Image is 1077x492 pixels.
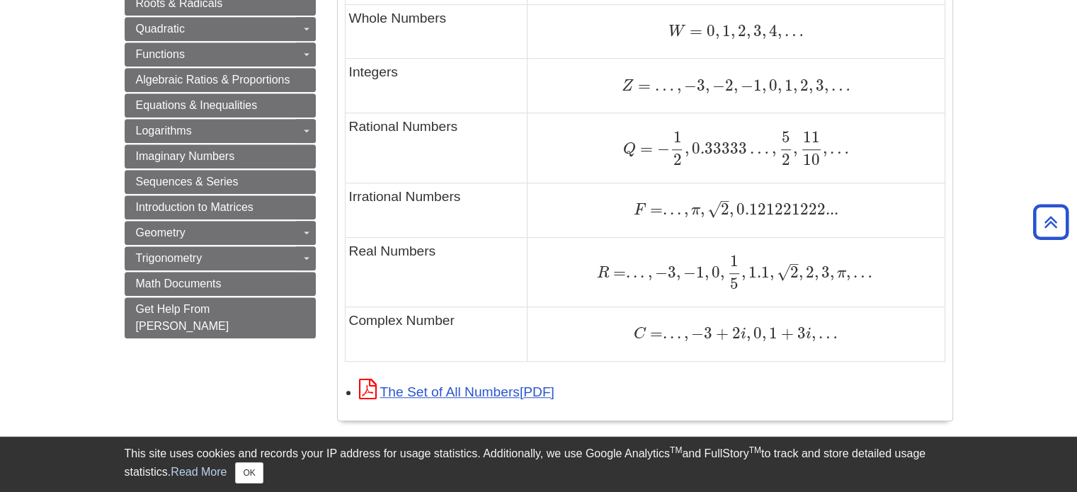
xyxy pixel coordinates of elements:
[813,76,824,95] span: 3
[770,263,774,282] span: ,
[819,263,830,282] span: 3
[715,21,719,40] span: ,
[809,76,813,95] span: ,
[751,21,762,40] span: 3
[834,265,846,281] span: π
[793,139,797,158] span: ,
[1028,212,1073,231] a: Back to Top
[125,246,316,270] a: Trigonometry
[738,76,753,95] span: −
[725,76,734,95] span: 2
[680,263,695,282] span: −
[811,324,816,343] span: ,
[684,139,688,158] span: ,
[794,324,806,343] span: 3
[803,150,820,169] span: 10
[782,127,790,147] span: 5
[762,21,766,40] span: ,
[171,466,227,478] a: Read More
[746,139,768,158] span: …
[136,23,185,35] span: Quadratic
[623,142,636,157] span: Q
[667,200,674,219] span: .
[622,79,634,94] span: Z
[136,150,235,162] span: Imaginary Numbers
[827,139,849,158] span: …
[741,326,746,342] span: i
[125,42,316,67] a: Functions
[782,150,790,169] span: 2
[681,200,688,219] span: ,
[673,150,681,169] span: 2
[345,113,528,183] td: Rational Numbers
[663,324,667,343] span: .
[806,326,811,342] span: i
[674,200,681,219] span: .
[359,384,554,399] a: Link opens in new window
[136,99,258,111] span: Equations & Inequalities
[670,445,682,455] sup: TM
[345,59,528,113] td: Integers
[634,326,646,342] span: C
[735,21,746,40] span: 2
[634,202,646,218] span: F
[751,324,762,343] span: 0
[830,263,834,282] span: ,
[731,21,735,40] span: ,
[705,76,710,95] span: ,
[651,76,674,95] span: …
[125,17,316,41] a: Quadratic
[136,176,239,188] span: Sequences & Series
[667,324,674,343] span: .
[777,21,782,40] span: ,
[688,324,704,343] span: −
[782,76,793,95] span: 1
[828,76,850,95] span: …
[721,200,729,219] span: 2
[685,21,702,40] span: =
[646,200,663,219] span: =
[646,324,663,343] span: =
[696,263,705,282] span: 1
[782,21,804,40] span: …
[746,324,751,343] span: ,
[674,76,681,95] span: ,
[710,76,725,95] span: −
[688,202,700,218] span: π
[762,76,766,95] span: ,
[136,74,290,86] span: Algebraic Ratios & Proportions
[136,252,203,264] span: Trigonometry
[345,307,528,361] td: Complex Number
[816,324,838,343] span: …
[125,297,316,338] a: Get Help From [PERSON_NAME]
[634,76,651,95] span: =
[734,200,838,219] span: 0.121221222...
[597,265,609,281] span: R
[136,303,229,332] span: Get Help From [PERSON_NAME]
[673,127,681,147] span: 1
[702,21,715,40] span: 0
[125,195,316,219] a: Introduction to Matrices
[125,221,316,245] a: Geometry
[136,227,186,239] span: Geometry
[626,263,630,282] span: .
[345,4,528,59] td: Whole Numbers
[125,170,316,194] a: Sequences & Series
[777,76,782,95] span: ,
[734,76,738,95] span: ,
[766,76,777,95] span: 0
[609,263,626,282] span: =
[676,263,680,282] span: ,
[125,144,316,168] a: Imaginary Numbers
[741,263,746,282] span: ,
[777,263,790,282] span: √
[797,76,809,95] span: 2
[235,462,263,484] button: Close
[125,93,316,118] a: Equations & Inequalities
[667,263,676,282] span: 3
[709,263,720,282] span: 0
[719,21,731,40] span: 1
[136,278,222,290] span: Math Documents
[136,201,253,213] span: Introduction to Matrices
[630,263,637,282] span: .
